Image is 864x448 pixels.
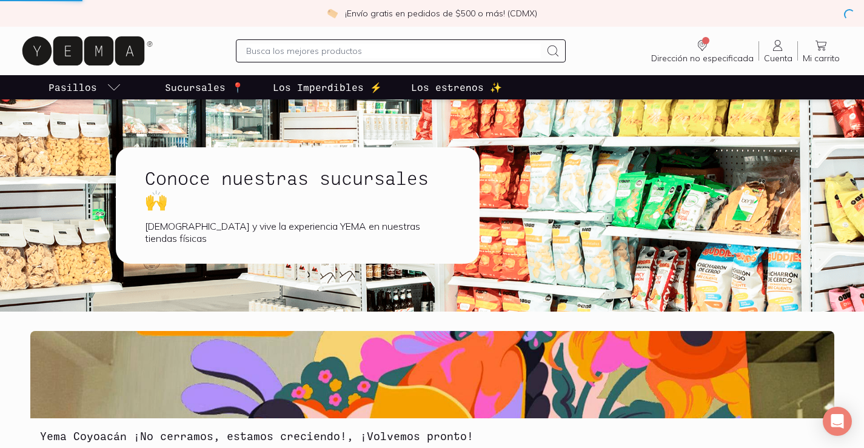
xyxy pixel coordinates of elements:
[411,80,502,95] p: Los estrenos ✨
[803,53,840,64] span: Mi carrito
[759,38,797,64] a: Cuenta
[40,428,825,444] h3: Yema Coyoacán ¡No cerramos, estamos creciendo!, ¡Volvemos pronto!
[823,407,852,436] div: Open Intercom Messenger
[327,8,338,19] img: check
[345,7,537,19] p: ¡Envío gratis en pedidos de $500 o más! (CDMX)
[49,80,97,95] p: Pasillos
[246,44,541,58] input: Busca los mejores productos
[646,38,759,64] a: Dirección no especificada
[116,147,518,264] a: Conoce nuestras sucursales 🙌[DEMOGRAPHIC_DATA] y vive la experiencia YEMA en nuestras tiendas fís...
[30,331,834,418] img: Yema Coyoacán ¡No cerramos, estamos creciendo!, ¡Volvemos pronto!
[145,167,450,210] h1: Conoce nuestras sucursales 🙌
[798,38,845,64] a: Mi carrito
[145,220,450,244] div: [DEMOGRAPHIC_DATA] y vive la experiencia YEMA en nuestras tiendas físicas
[162,75,246,99] a: Sucursales 📍
[409,75,504,99] a: Los estrenos ✨
[764,53,792,64] span: Cuenta
[273,80,382,95] p: Los Imperdibles ⚡️
[165,80,244,95] p: Sucursales 📍
[651,53,754,64] span: Dirección no especificada
[46,75,124,99] a: pasillo-todos-link
[270,75,384,99] a: Los Imperdibles ⚡️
